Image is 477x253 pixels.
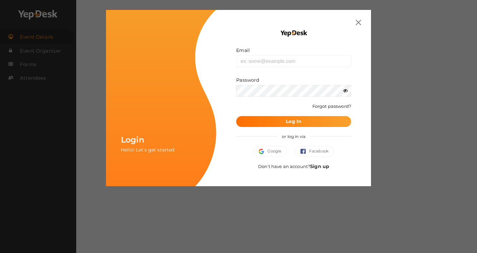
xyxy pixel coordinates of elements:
[121,135,144,145] span: Login
[300,149,309,154] img: facebook.svg
[236,116,351,127] button: Log In
[310,163,329,169] a: Sign up
[277,129,310,144] span: or log in via
[121,147,174,153] span: Hello! Let's get started
[312,104,351,109] a: Forgot password?
[258,164,329,169] span: Don't have an account?
[236,77,259,83] label: Password
[259,149,267,154] img: google.svg
[286,118,301,124] b: Log In
[295,146,334,156] button: Facebook
[236,55,351,67] input: ex: some@example.com
[253,146,287,156] button: Google
[356,20,361,25] img: close.svg
[236,47,250,54] label: Email
[280,30,307,37] img: YEP_black_cropped.png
